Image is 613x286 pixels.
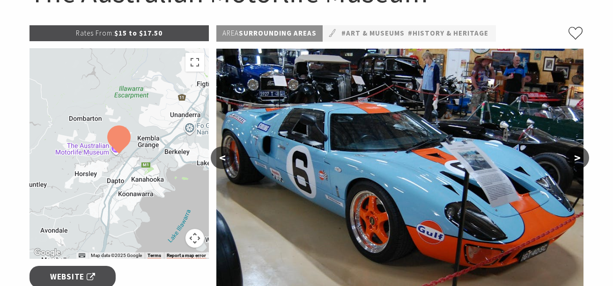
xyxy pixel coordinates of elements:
button: Toggle fullscreen view [185,53,204,72]
span: Website [50,271,95,283]
button: < [211,147,234,169]
span: Rates From: [76,29,114,37]
img: Google [32,247,63,259]
a: #Art & Museums [341,28,405,39]
p: Surrounding Areas [216,25,323,42]
button: Map camera controls [185,229,204,248]
a: #History & Heritage [408,28,488,39]
button: Keyboard shortcuts [79,252,85,259]
a: Open this area in Google Maps (opens a new window) [32,247,63,259]
span: Area [222,29,239,37]
button: > [566,147,589,169]
a: Terms (opens in new tab) [148,253,161,258]
span: Map data ©2025 Google [91,253,142,258]
p: $15 to $17.50 [30,25,209,41]
a: Report a map error [167,253,206,258]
